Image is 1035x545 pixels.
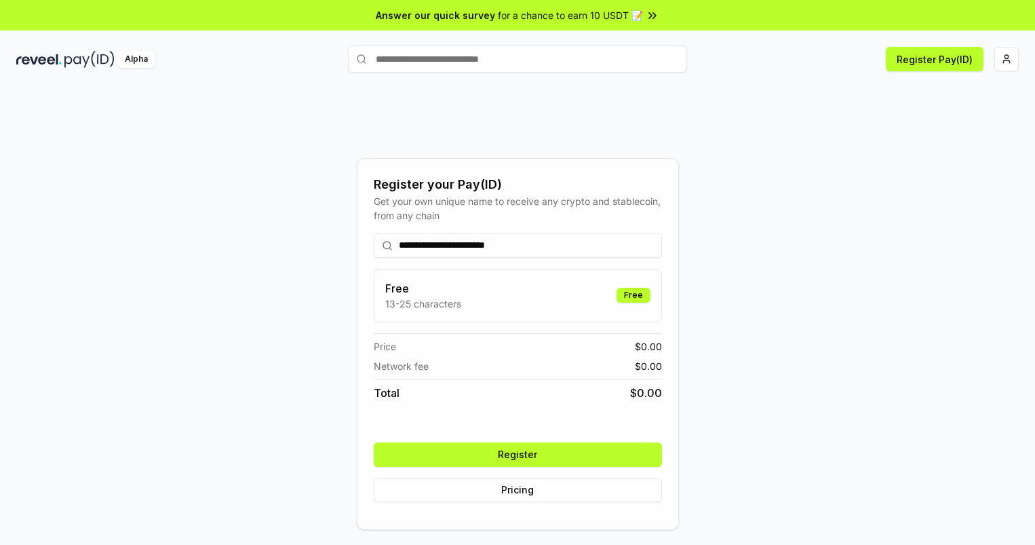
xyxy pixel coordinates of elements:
[376,8,495,22] span: Answer our quick survey
[117,51,155,68] div: Alpha
[498,8,643,22] span: for a chance to earn 10 USDT 📝
[374,194,662,223] div: Get your own unique name to receive any crypto and stablecoin, from any chain
[374,443,662,467] button: Register
[374,478,662,502] button: Pricing
[385,280,461,297] h3: Free
[385,297,461,311] p: 13-25 characters
[64,51,115,68] img: pay_id
[374,339,396,354] span: Price
[886,47,983,71] button: Register Pay(ID)
[635,339,662,354] span: $ 0.00
[617,288,650,303] div: Free
[374,359,429,373] span: Network fee
[630,385,662,401] span: $ 0.00
[16,51,62,68] img: reveel_dark
[374,385,399,401] span: Total
[374,175,662,194] div: Register your Pay(ID)
[635,359,662,373] span: $ 0.00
